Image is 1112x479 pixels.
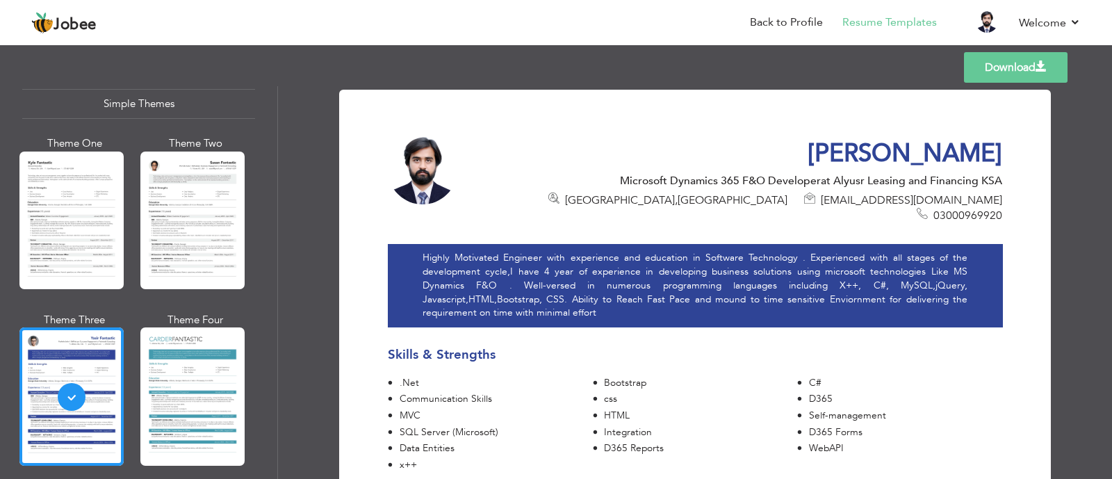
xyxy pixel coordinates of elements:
div: Theme Four [143,313,247,327]
span: , [675,193,678,208]
a: Resume Templates [842,15,937,31]
div: x++ [399,458,593,472]
a: Welcome [1019,15,1081,31]
div: Integration [604,425,798,439]
div: Theme Three [22,313,126,327]
a: Jobee [31,12,97,34]
span: at Alyusr Leasing and Financing KSA [821,173,1002,188]
div: C# [808,376,1002,390]
div: SQL Server (Microsoft) [399,425,593,439]
div: Bootstrap [604,376,798,390]
div: Theme Two [143,136,247,151]
div: D365 Reports [604,441,798,455]
span: [GEOGRAPHIC_DATA] [GEOGRAPHIC_DATA] [565,193,787,208]
a: Download [964,52,1068,83]
div: Theme One [22,136,126,151]
div: .Net [399,376,593,390]
div: Highly Motivated Engineer with experience and education in Software Technology . Experienced with... [388,244,1002,327]
div: Communication Skills [399,392,593,406]
div: Data Entities [399,441,593,455]
span: 03000969920 [933,208,1002,223]
a: Back to Profile [750,15,823,31]
span: Jobee [54,17,97,33]
span: [EMAIL_ADDRESS][DOMAIN_NAME] [821,193,1002,208]
h1: [PERSON_NAME] [493,138,1002,170]
div: Microsoft Dynamics 365 F&O Developer [493,173,1002,188]
div: WebAPI [808,441,1002,455]
div: css [604,392,798,406]
div: HTML [604,409,798,423]
div: MVC [399,409,593,423]
div: D365 Forms [808,425,1002,439]
div: Self-management [808,409,1002,423]
img: jobee.io [31,12,54,34]
img: Profile Img [976,10,998,33]
h3: Skills & Strengths [388,348,1002,362]
div: D365 [808,392,1002,406]
div: Simple Themes [22,89,255,119]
